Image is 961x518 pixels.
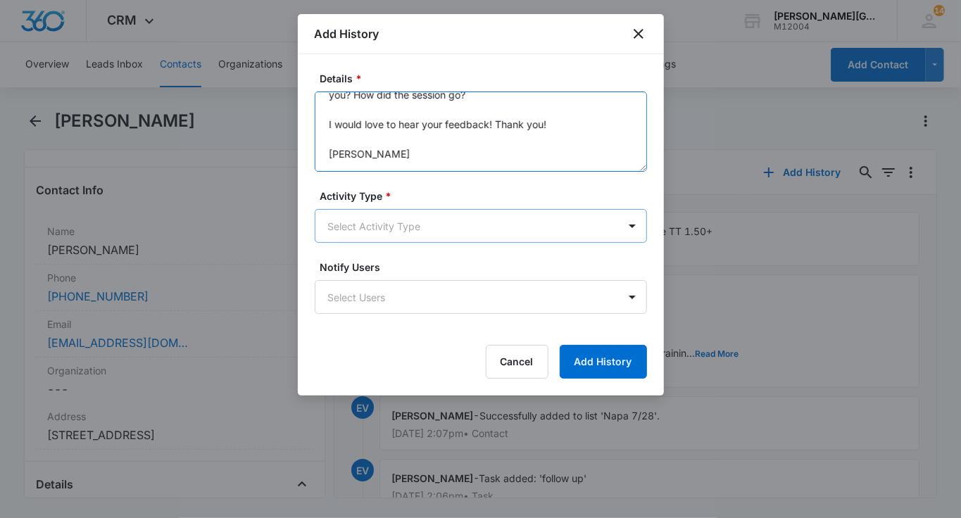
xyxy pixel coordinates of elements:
h1: Add History [315,25,379,42]
button: close [630,25,647,42]
label: Details [320,71,653,86]
button: Cancel [486,345,548,379]
button: Add History [560,345,647,379]
label: Activity Type [320,189,653,203]
textarea: Hi [PERSON_NAME], Hope you are having a wonderful [DATE]! [PERSON_NAME] had the first time trial ... [315,91,647,172]
label: Notify Users [320,260,653,274]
